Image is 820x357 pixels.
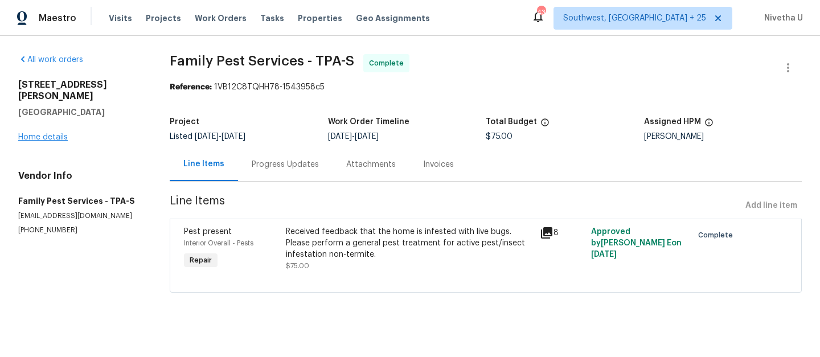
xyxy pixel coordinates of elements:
[486,133,512,141] span: $75.00
[195,133,245,141] span: -
[704,118,714,133] span: The hpm assigned to this work order.
[39,13,76,24] span: Maestro
[170,133,245,141] span: Listed
[18,79,142,102] h2: [STREET_ADDRESS][PERSON_NAME]
[760,13,803,24] span: Nivetha U
[170,195,741,216] span: Line Items
[18,56,83,64] a: All work orders
[18,170,142,182] h4: Vendor Info
[346,159,396,170] div: Attachments
[540,118,550,133] span: The total cost of line items that have been proposed by Opendoor. This sum includes line items th...
[18,133,68,141] a: Home details
[486,118,537,126] h5: Total Budget
[328,133,379,141] span: -
[146,13,181,24] span: Projects
[183,158,224,170] div: Line Items
[195,13,247,24] span: Work Orders
[18,225,142,235] p: [PHONE_NUMBER]
[537,7,545,18] div: 436
[355,133,379,141] span: [DATE]
[18,195,142,207] h5: Family Pest Services - TPA-S
[184,228,232,236] span: Pest present
[644,133,802,141] div: [PERSON_NAME]
[563,13,706,24] span: Southwest, [GEOGRAPHIC_DATA] + 25
[109,13,132,24] span: Visits
[170,118,199,126] h5: Project
[170,81,802,93] div: 1VB12C8TQHH78-1543958c5
[286,226,534,260] div: Received feedback that the home is infested with live bugs. Please perform a general pest treatme...
[252,159,319,170] div: Progress Updates
[369,58,408,69] span: Complete
[328,133,352,141] span: [DATE]
[328,118,409,126] h5: Work Order Timeline
[286,262,309,269] span: $75.00
[184,240,253,247] span: Interior Overall - Pests
[18,106,142,118] h5: [GEOGRAPHIC_DATA]
[298,13,342,24] span: Properties
[18,211,142,221] p: [EMAIL_ADDRESS][DOMAIN_NAME]
[423,159,454,170] div: Invoices
[222,133,245,141] span: [DATE]
[170,54,354,68] span: Family Pest Services - TPA-S
[356,13,430,24] span: Geo Assignments
[591,228,682,258] span: Approved by [PERSON_NAME] E on
[260,14,284,22] span: Tasks
[185,255,216,266] span: Repair
[170,83,212,91] b: Reference:
[644,118,701,126] h5: Assigned HPM
[540,226,584,240] div: 8
[698,229,737,241] span: Complete
[195,133,219,141] span: [DATE]
[591,251,617,258] span: [DATE]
